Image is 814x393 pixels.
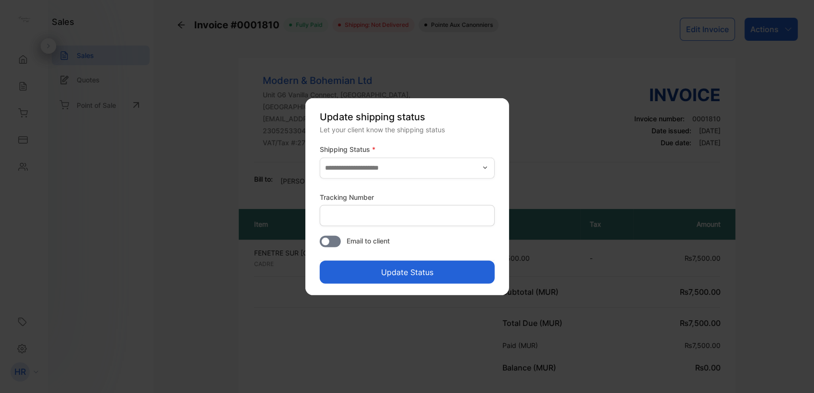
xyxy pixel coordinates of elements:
[347,235,390,245] span: Email to client
[320,144,495,154] label: Shipping Status
[320,260,495,283] button: Update Status
[320,110,495,124] p: Update shipping status
[320,192,374,202] label: Tracking Number
[320,125,495,135] div: Let your client know the shipping status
